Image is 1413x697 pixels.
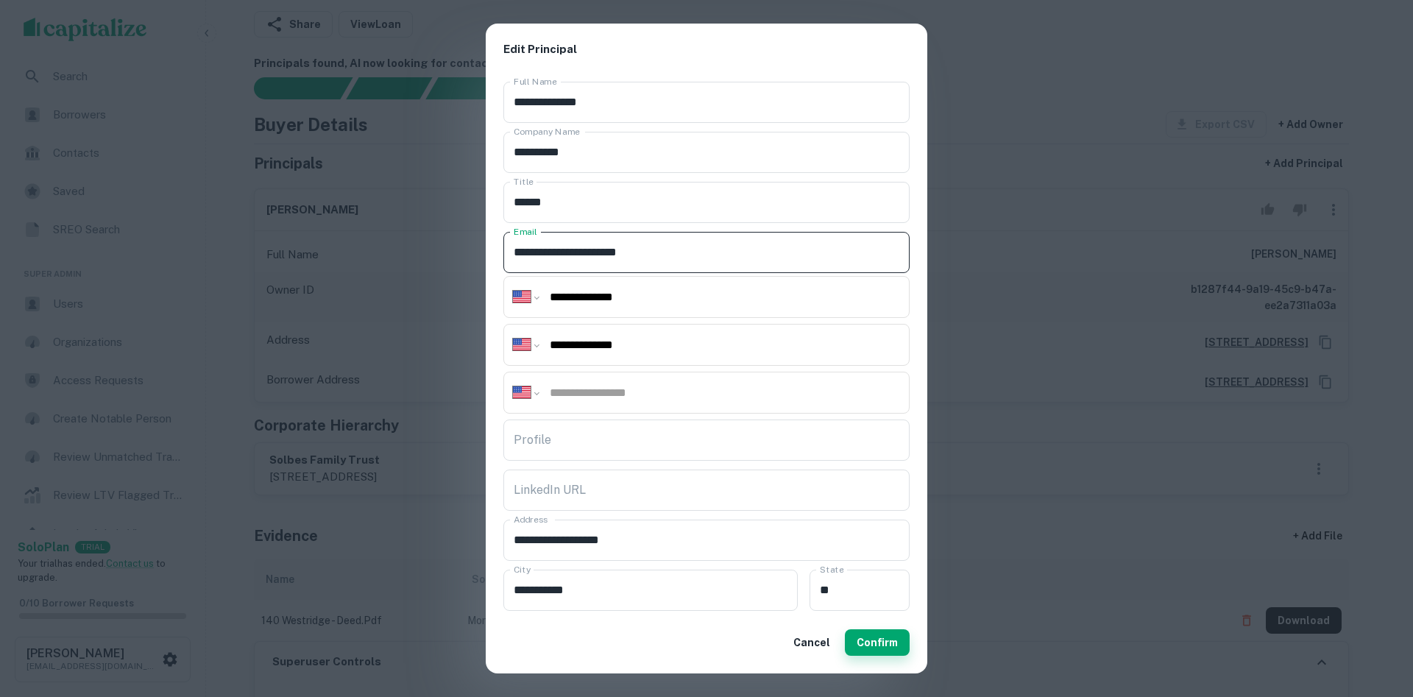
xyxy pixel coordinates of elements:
[514,75,557,88] label: Full Name
[845,629,910,656] button: Confirm
[787,629,836,656] button: Cancel
[1339,579,1413,650] iframe: Chat Widget
[514,563,531,576] label: City
[820,563,843,576] label: State
[514,513,548,526] label: Address
[514,125,580,138] label: Company Name
[514,225,537,238] label: Email
[514,175,534,188] label: Title
[486,24,927,76] h2: Edit Principal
